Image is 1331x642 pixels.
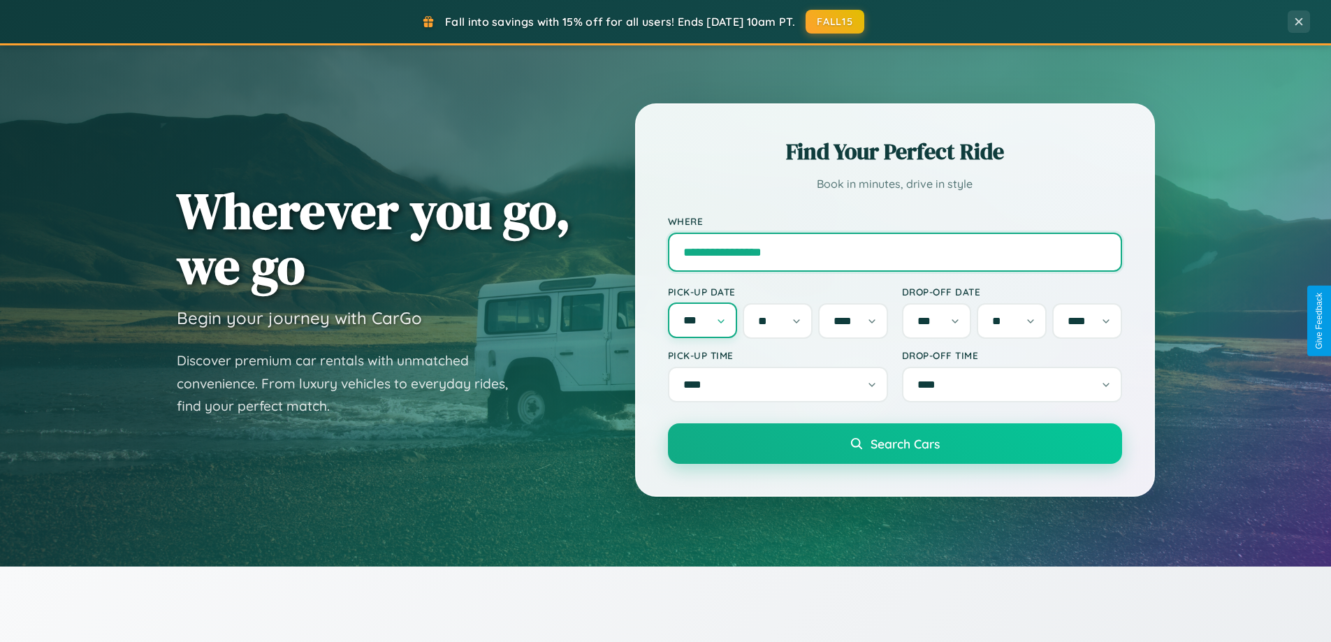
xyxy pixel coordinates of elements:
[1314,293,1324,349] div: Give Feedback
[668,286,888,298] label: Pick-up Date
[445,15,795,29] span: Fall into savings with 15% off for all users! Ends [DATE] 10am PT.
[668,349,888,361] label: Pick-up Time
[177,183,571,293] h1: Wherever you go, we go
[177,349,526,418] p: Discover premium car rentals with unmatched convenience. From luxury vehicles to everyday rides, ...
[668,215,1122,227] label: Where
[806,10,864,34] button: FALL15
[668,136,1122,167] h2: Find Your Perfect Ride
[177,307,422,328] h3: Begin your journey with CarGo
[668,174,1122,194] p: Book in minutes, drive in style
[871,436,940,451] span: Search Cars
[902,286,1122,298] label: Drop-off Date
[668,423,1122,464] button: Search Cars
[902,349,1122,361] label: Drop-off Time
